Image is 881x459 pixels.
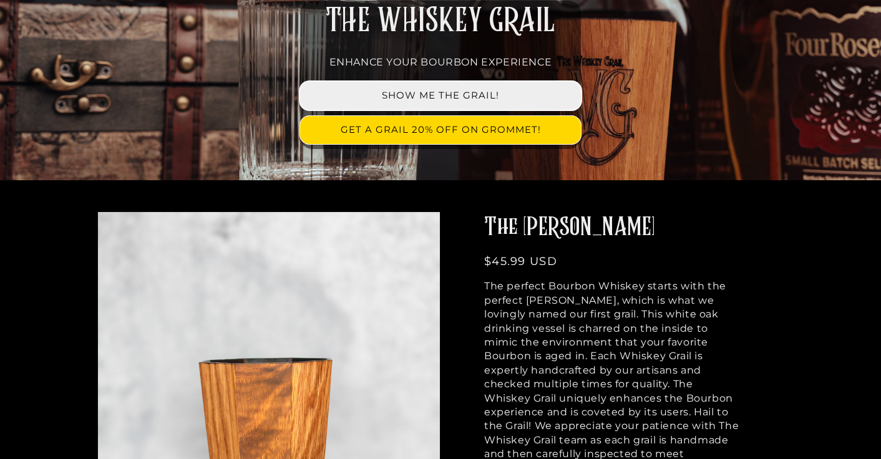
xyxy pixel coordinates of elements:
a: GET A GRAIL 20% OFF ON GROMMET! [300,116,581,144]
a: SHOW ME THE GRAIL! [300,82,581,110]
h2: The [PERSON_NAME] [484,211,740,244]
span: $45.99 USD [484,254,557,268]
span: THE WHISKEY GRAIL [326,5,555,37]
span: ENHANCE YOUR BOURBON EXPERIENCE [329,56,552,68]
